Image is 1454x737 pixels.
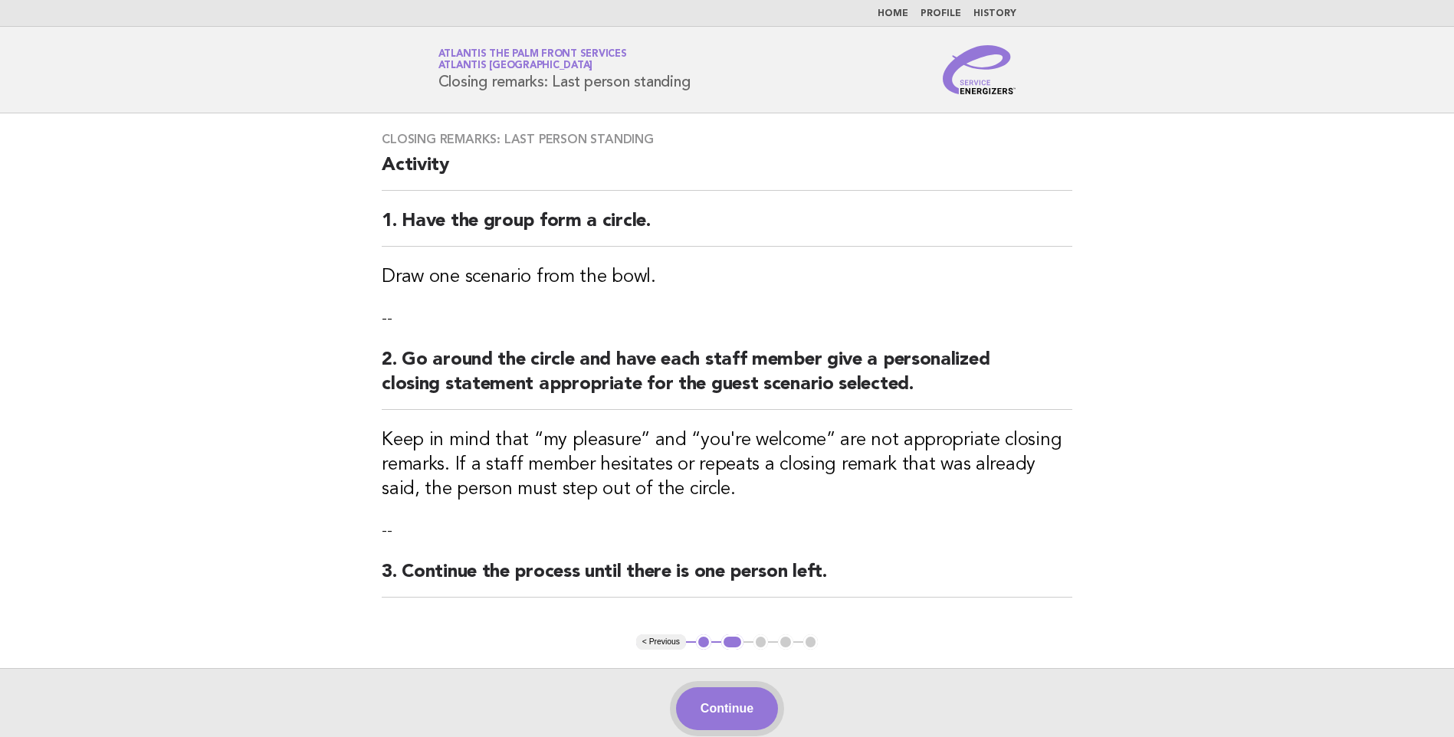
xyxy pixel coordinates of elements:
a: Home [878,9,908,18]
span: Atlantis [GEOGRAPHIC_DATA] [438,61,593,71]
h3: Draw one scenario from the bowl. [382,265,1072,290]
button: 2 [721,634,743,650]
a: Profile [921,9,961,18]
p: -- [382,308,1072,329]
h1: Closing remarks: Last person standing [438,50,691,90]
h2: Activity [382,153,1072,191]
button: 1 [696,634,711,650]
h3: Keep in mind that “my pleasure” and “you're welcome” are not appropriate closing remarks. If a st... [382,428,1072,502]
button: < Previous [636,634,686,650]
h2: 2. Go around the circle and have each staff member give a personalized closing statement appropri... [382,348,1072,410]
a: History [973,9,1016,18]
img: Service Energizers [943,45,1016,94]
p: -- [382,520,1072,542]
h3: Closing remarks: Last person standing [382,132,1072,147]
button: Continue [676,687,778,730]
h2: 1. Have the group form a circle. [382,209,1072,247]
h2: 3. Continue the process until there is one person left. [382,560,1072,598]
a: Atlantis The Palm Front ServicesAtlantis [GEOGRAPHIC_DATA] [438,49,627,70]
